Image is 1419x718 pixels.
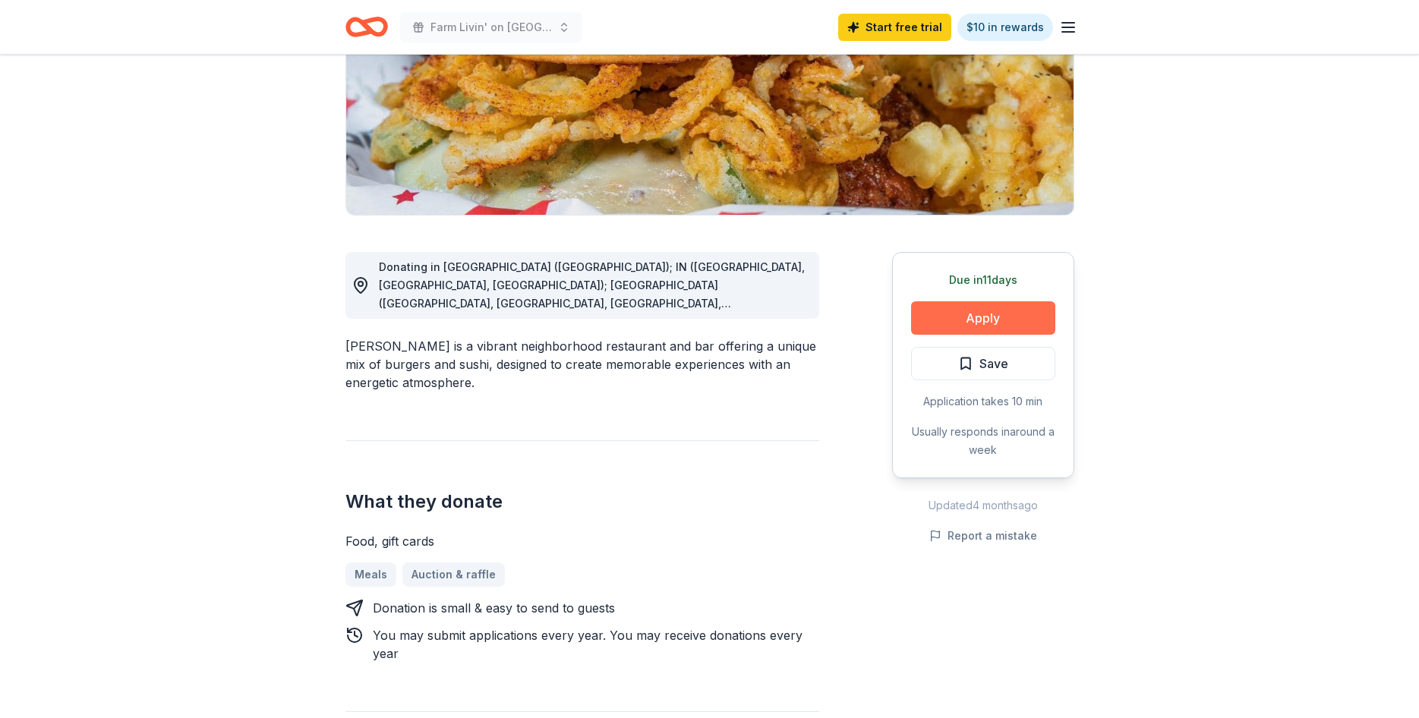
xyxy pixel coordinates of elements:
[911,301,1055,335] button: Apply
[911,271,1055,289] div: Due in 11 days
[430,18,552,36] span: Farm Livin' on [GEOGRAPHIC_DATA]
[838,14,951,41] a: Start free trial
[400,12,582,43] button: Farm Livin' on [GEOGRAPHIC_DATA]
[892,496,1074,515] div: Updated 4 months ago
[345,490,819,514] h2: What they donate
[402,562,505,587] a: Auction & raffle
[911,347,1055,380] button: Save
[345,532,819,550] div: Food, gift cards
[929,527,1037,545] button: Report a mistake
[373,626,819,663] div: You may submit applications every year . You may receive donations every year
[911,423,1055,459] div: Usually responds in around a week
[345,337,819,392] div: [PERSON_NAME] is a vibrant neighborhood restaurant and bar offering a unique mix of burgers and s...
[379,260,805,437] span: Donating in [GEOGRAPHIC_DATA] ([GEOGRAPHIC_DATA]); IN ([GEOGRAPHIC_DATA], [GEOGRAPHIC_DATA], [GEO...
[345,9,388,45] a: Home
[373,599,615,617] div: Donation is small & easy to send to guests
[345,562,396,587] a: Meals
[957,14,1053,41] a: $10 in rewards
[911,392,1055,411] div: Application takes 10 min
[979,354,1008,373] span: Save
